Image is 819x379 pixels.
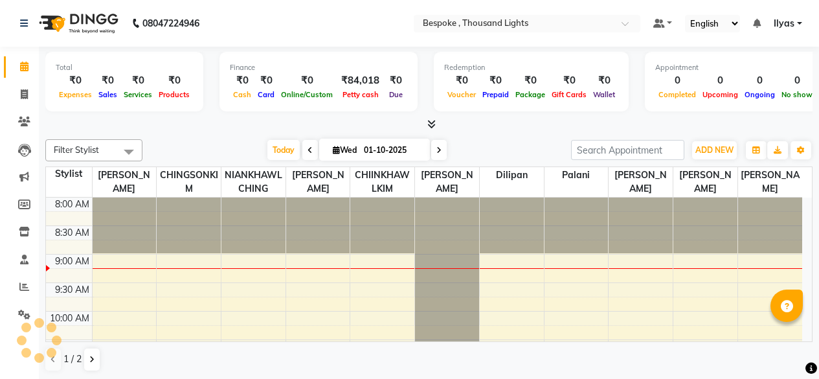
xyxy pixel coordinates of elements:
[360,141,425,160] input: 2025-10-01
[56,62,193,73] div: Total
[286,167,350,197] span: [PERSON_NAME]
[512,73,548,88] div: ₹0
[56,73,95,88] div: ₹0
[330,145,360,155] span: Wed
[444,90,479,99] span: Voucher
[52,198,92,211] div: 8:00 AM
[655,62,816,73] div: Appointment
[350,167,414,197] span: CHIINKHAWLKIM
[47,340,92,354] div: 10:30 AM
[609,167,673,197] span: [PERSON_NAME]
[267,140,300,160] span: Today
[571,140,684,160] input: Search Appointment
[741,90,778,99] span: Ongoing
[385,73,407,88] div: ₹0
[699,73,741,88] div: 0
[95,90,120,99] span: Sales
[254,73,278,88] div: ₹0
[480,167,544,183] span: Dilipan
[230,62,407,73] div: Finance
[230,90,254,99] span: Cash
[278,73,336,88] div: ₹0
[778,73,816,88] div: 0
[655,90,699,99] span: Completed
[695,145,734,155] span: ADD NEW
[738,167,802,197] span: [PERSON_NAME]
[415,167,479,197] span: [PERSON_NAME]
[56,90,95,99] span: Expenses
[63,352,82,366] span: 1 / 2
[548,90,590,99] span: Gift Cards
[778,90,816,99] span: No show
[444,62,618,73] div: Redemption
[741,73,778,88] div: 0
[95,73,120,88] div: ₹0
[120,90,155,99] span: Services
[52,283,92,297] div: 9:30 AM
[155,73,193,88] div: ₹0
[47,312,92,325] div: 10:00 AM
[774,17,794,30] span: Ilyas
[52,255,92,268] div: 9:00 AM
[444,73,479,88] div: ₹0
[590,90,618,99] span: Wallet
[655,73,699,88] div: 0
[33,5,122,41] img: logo
[339,90,382,99] span: Petty cash
[278,90,336,99] span: Online/Custom
[544,167,609,183] span: Palani
[46,167,92,181] div: Stylist
[52,226,92,240] div: 8:30 AM
[590,73,618,88] div: ₹0
[699,90,741,99] span: Upcoming
[386,90,406,99] span: Due
[336,73,385,88] div: ₹84,018
[479,73,512,88] div: ₹0
[142,5,199,41] b: 08047224946
[548,73,590,88] div: ₹0
[230,73,254,88] div: ₹0
[221,167,286,197] span: NIANKHAWLCHING
[692,141,737,159] button: ADD NEW
[254,90,278,99] span: Card
[673,167,737,197] span: [PERSON_NAME]
[479,90,512,99] span: Prepaid
[512,90,548,99] span: Package
[157,167,221,197] span: CHINGSONKIM
[54,144,99,155] span: Filter Stylist
[93,167,157,197] span: [PERSON_NAME]
[120,73,155,88] div: ₹0
[155,90,193,99] span: Products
